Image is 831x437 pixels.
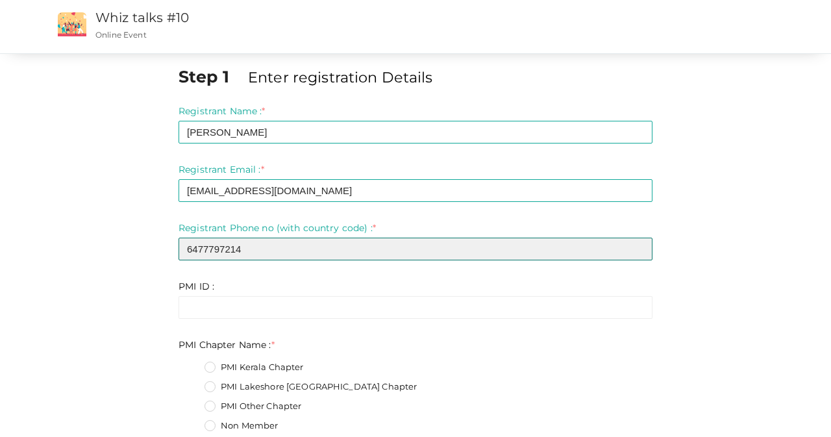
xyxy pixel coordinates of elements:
label: Non Member [205,419,278,432]
input: Enter registrant name here. [179,121,652,144]
p: Online Event [95,29,511,40]
label: PMI Lakeshore [GEOGRAPHIC_DATA] Chapter [205,381,417,393]
label: PMI Chapter Name : [179,338,275,351]
label: Registrant Email : [179,163,264,176]
label: Registrant Name : [179,105,266,118]
a: Whiz talks #10 [95,10,189,25]
label: PMI ID : [179,280,214,293]
label: PMI Kerala Chapter [205,361,304,374]
label: Step 1 [179,65,245,88]
label: Registrant Phone no (with country code) : [179,221,376,234]
input: Enter registrant email here. [179,179,652,202]
input: Enter registrant phone no here. [179,238,652,260]
label: PMI Other Chapter [205,400,301,413]
img: event2.png [58,12,86,36]
label: Enter registration Details [248,67,433,88]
